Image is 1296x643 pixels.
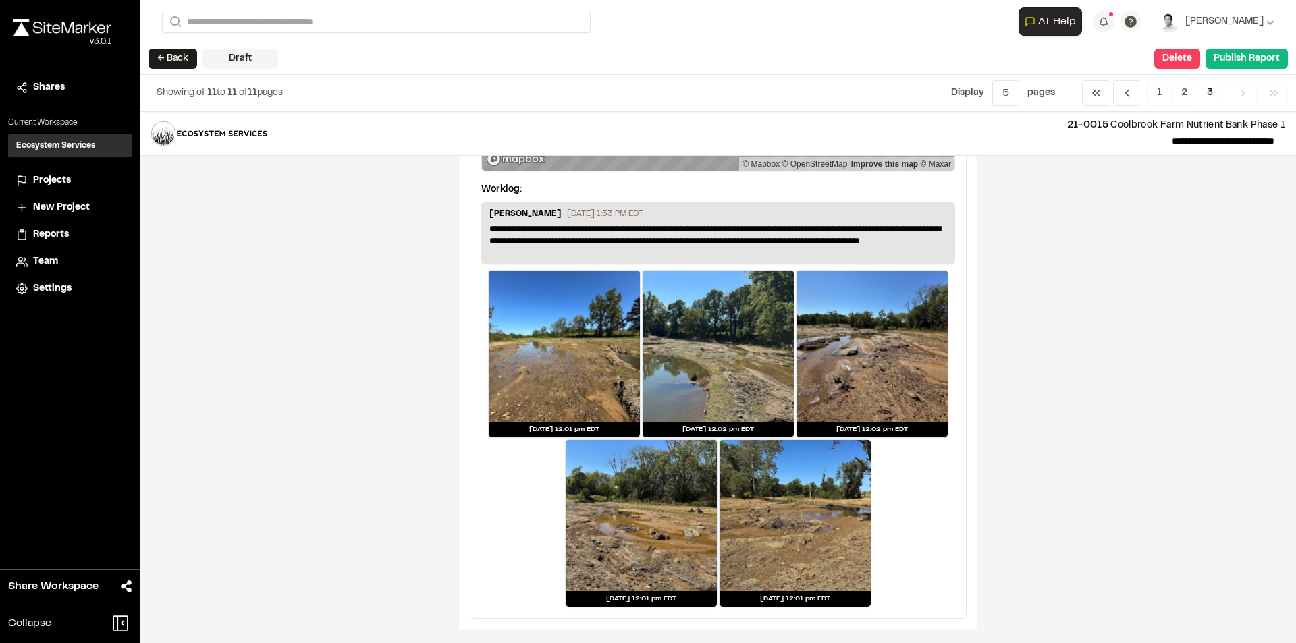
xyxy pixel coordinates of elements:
button: Open AI Assistant [1019,7,1082,36]
span: 1 [1147,80,1172,106]
span: 11 [207,89,217,97]
a: [DATE] 12:02 pm EDT [796,270,948,438]
a: [DATE] 12:01 pm EDT [488,270,641,438]
img: file [151,121,269,146]
span: 11 [227,89,237,97]
span: Share Workspace [8,578,99,594]
div: Open AI Assistant [1019,7,1087,36]
div: [DATE] 12:01 pm EDT [566,591,717,607]
div: Oh geez...please don't... [13,36,111,48]
span: Reports [33,227,69,242]
p: page s [1027,86,1055,101]
div: [DATE] 12:02 pm EDT [643,422,794,437]
p: Coolbrook Farm Nutrient Bank Phase 1 [279,118,1285,133]
span: [PERSON_NAME] [1185,14,1264,29]
p: Display [951,86,984,101]
span: 3 [1197,80,1223,106]
a: Reports [16,227,124,242]
span: Showing of [157,89,207,97]
span: New Project [33,200,90,215]
button: Delete [1154,49,1200,69]
span: Team [33,254,58,269]
span: Projects [33,173,71,188]
a: New Project [16,200,124,215]
button: Search [162,11,186,33]
span: AI Help [1038,13,1076,30]
button: [PERSON_NAME] [1158,11,1274,32]
a: Mapbox logo [486,151,545,167]
img: User [1158,11,1180,32]
nav: Navigation [1082,80,1288,106]
img: rebrand.png [13,19,111,36]
span: Shares [33,80,65,95]
span: 2 [1171,80,1197,106]
p: [DATE] 1:53 PM EDT [567,208,643,220]
button: Publish Report [1206,49,1288,69]
div: Draft [202,49,278,69]
button: 5 [992,80,1019,106]
p: to of pages [157,86,283,101]
span: Collapse [8,615,51,632]
p: Current Workspace [8,117,132,129]
button: ← Back [148,49,197,69]
a: Mapbox [742,159,780,169]
a: Maxar [920,159,951,169]
div: [DATE] 12:02 pm EDT [796,422,948,437]
p: [PERSON_NAME] [489,208,562,223]
div: [DATE] 12:01 pm EDT [489,422,640,437]
a: Team [16,254,124,269]
a: Shares [16,80,124,95]
span: 21-0015 [1067,121,1108,130]
div: [DATE] 12:01 pm EDT [720,591,871,607]
a: Map feedback [851,159,918,169]
p: Worklog: [481,182,522,197]
a: Projects [16,173,124,188]
a: OpenStreetMap [782,159,848,169]
span: Settings [33,281,72,296]
a: [DATE] 12:01 pm EDT [565,439,718,607]
a: [DATE] 12:01 pm EDT [719,439,871,607]
a: Settings [16,281,124,296]
span: 11 [248,89,257,97]
a: [DATE] 12:02 pm EDT [642,270,794,438]
h3: Ecosystem Services [16,140,95,152]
